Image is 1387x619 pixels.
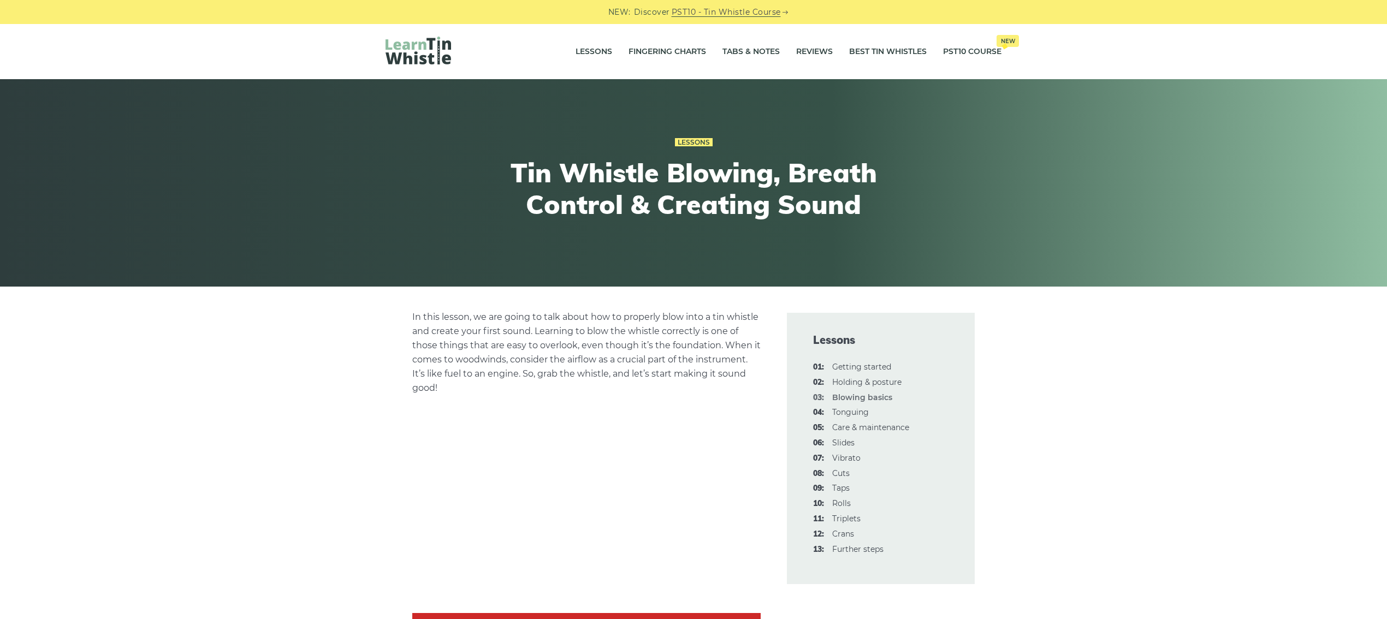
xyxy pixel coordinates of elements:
span: 04: [813,406,824,419]
span: New [997,35,1019,47]
a: Tabs & Notes [722,38,780,66]
span: 01: [813,361,824,374]
a: 13:Further steps [832,544,884,554]
a: 09:Taps [832,483,850,493]
a: 01:Getting started [832,362,891,372]
span: 05: [813,421,824,435]
p: In this lesson, we are going to talk about how to properly blow into a tin whistle and create you... [412,310,761,395]
a: 04:Tonguing [832,407,869,417]
span: 02: [813,376,824,389]
a: 02:Holding & posture [832,377,902,387]
span: Lessons [813,332,949,348]
img: LearnTinWhistle.com [386,37,451,64]
a: Lessons [576,38,612,66]
span: 13: [813,543,824,556]
span: 08: [813,467,824,480]
a: 05:Care & maintenance [832,422,909,432]
a: 08:Cuts [832,468,850,478]
a: Best Tin Whistles [849,38,927,66]
a: Fingering Charts [629,38,706,66]
a: 07:Vibrato [832,453,861,463]
span: 06: [813,437,824,450]
a: Lessons [675,138,713,147]
h1: Tin Whistle Blowing, Breath Control & Creating Sound [493,157,894,220]
span: 10: [813,497,824,510]
a: Reviews [796,38,833,66]
span: 09: [813,482,824,495]
span: 07: [813,452,824,465]
a: 12:Crans [832,529,854,539]
a: 11:Triplets [832,514,861,523]
a: 06:Slides [832,438,855,448]
a: 10:Rolls [832,498,851,508]
strong: Blowing basics [832,392,892,402]
span: 03: [813,391,824,404]
iframe: Tin Whistle Tutorial for Beginners - Blowing Basics & D Scale Exercise [412,418,761,614]
span: 12: [813,528,824,541]
a: PST10 CourseNew [943,38,1001,66]
span: 11: [813,513,824,526]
